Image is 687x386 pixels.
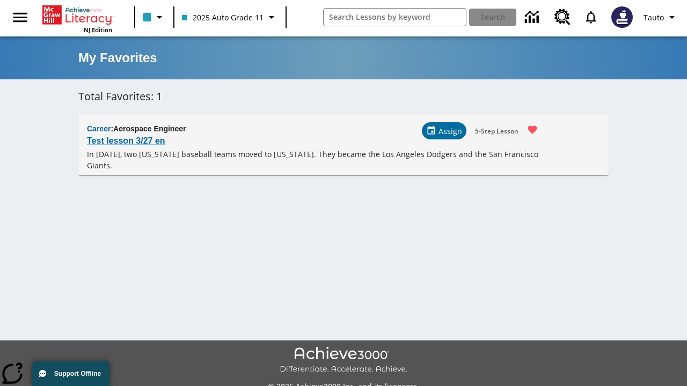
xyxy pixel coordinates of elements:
a: Test lesson 3/27 en [87,133,165,149]
span: NJ Edition [84,26,112,34]
a: Notifications [577,3,605,31]
button: Open side menu [4,2,36,33]
a: Home [42,4,112,26]
button: Remove from Favorites [521,118,544,142]
div: Assign Choose Dates [422,122,467,139]
span: 5-Step Lesson [475,125,518,137]
span: Career [87,124,111,133]
h6: Total Favorites: 1 [78,88,609,105]
span: Tauto [644,12,664,23]
img: Achieve3000 Differentiate Accelerate Achieve [280,347,407,374]
button: Class color is light blue. Change class color [138,8,170,27]
span: 2025 Auto Grade 11 [182,12,264,23]
button: Support Offline [32,361,109,386]
button: Profile/Settings [639,8,683,27]
p: In [DATE], two [US_STATE] baseball teams moved to [US_STATE]. They became the Los Angeles Dodgers... [87,149,544,171]
input: search field [324,9,466,26]
button: 5-Step Lesson [471,122,523,140]
img: Avatar [611,6,633,28]
span: Support Offline [54,370,101,377]
a: Data Center [518,3,548,32]
button: Select a new avatar [605,3,639,31]
span: : Aerospace Engineer [111,124,186,133]
button: Class: 2025 Auto Grade 11, Select your class [178,8,282,27]
div: Home [42,3,112,34]
h5: My Favorites [78,49,157,66]
a: Resource Center, Will open in new tab [548,3,577,32]
span: Assign [438,125,462,137]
